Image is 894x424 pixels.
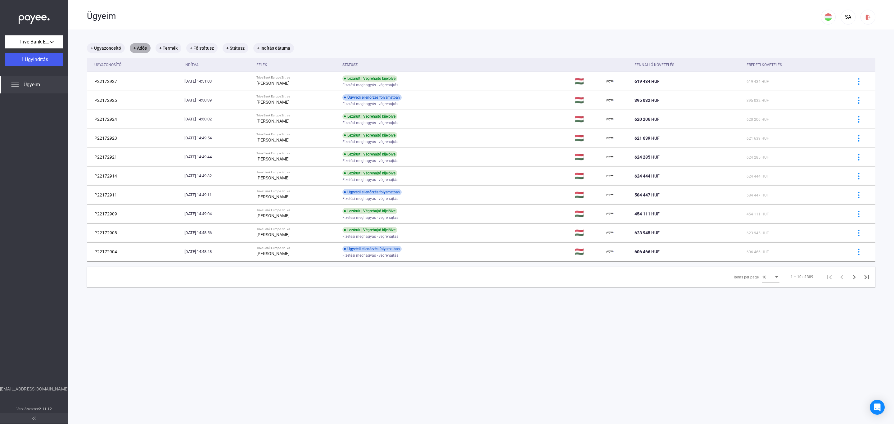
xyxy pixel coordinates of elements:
div: Fennálló követelés [634,61,742,69]
mat-select: Items per page: [762,273,779,281]
td: P22172921 [87,148,182,166]
strong: [PERSON_NAME] [256,156,290,161]
td: 🇭🇺 [572,91,604,110]
button: Trive Bank Europe Zrt. [5,35,63,48]
img: payee-logo [607,191,614,199]
mat-chip: + Ügyazonosító [87,43,125,53]
button: more-blue [852,94,865,107]
td: P22172914 [87,167,182,185]
span: 621 639 HUF [634,136,660,141]
div: Trive Bank Europe Zrt. vs [256,151,337,155]
mat-chip: + Termék [156,43,181,53]
img: payee-logo [607,134,614,142]
span: 619 434 HUF [634,79,660,84]
img: payee-logo [607,172,614,180]
button: HU [821,10,836,25]
div: [DATE] 14:51:03 [184,78,251,84]
img: payee-logo [607,78,614,85]
div: Lezárult | Végrehajtó kijelölve [342,151,397,157]
span: 619 434 HUF [747,79,769,84]
td: 🇭🇺 [572,167,604,185]
span: Fizetési meghagyás - végrehajtás [342,214,398,221]
div: Ügyeim [87,11,821,21]
td: P22172911 [87,186,182,204]
td: P22172908 [87,223,182,242]
span: Ügyeim [24,81,40,88]
mat-chip: + Indítás dátuma [253,43,294,53]
span: 395 032 HUF [747,98,769,103]
span: Ügyindítás [25,56,48,62]
td: P22172927 [87,72,182,91]
div: [DATE] 14:50:02 [184,116,251,122]
button: Next page [848,271,860,283]
span: 584 447 HUF [634,192,660,197]
span: 454 111 HUF [634,211,660,216]
span: Fizetési meghagyás - végrehajtás [342,138,398,146]
button: Previous page [836,271,848,283]
button: First page [823,271,836,283]
img: more-blue [856,116,862,123]
div: Indítva [184,61,251,69]
span: 454 111 HUF [747,212,769,216]
img: payee-logo [607,153,614,161]
td: 🇭🇺 [572,148,604,166]
img: payee-logo [607,210,614,218]
strong: [PERSON_NAME] [256,213,290,218]
div: 1 – 10 of 389 [791,273,813,281]
div: Eredeti követelés [747,61,782,69]
span: 10 [762,275,766,279]
img: plus-white.svg [20,57,25,61]
th: Státusz [340,58,572,72]
span: 623 945 HUF [747,231,769,235]
div: Open Intercom Messenger [870,400,885,415]
span: Fizetési meghagyás - végrehajtás [342,100,398,108]
div: Ügyvédi ellenőrzés folyamatban [342,246,402,252]
button: logout-red [860,10,875,25]
button: more-blue [852,132,865,145]
img: more-blue [856,249,862,255]
span: 624 444 HUF [634,174,660,178]
button: more-blue [852,113,865,126]
img: payee-logo [607,248,614,255]
td: 🇭🇺 [572,129,604,147]
button: more-blue [852,151,865,164]
div: Items per page: [734,273,760,281]
span: Fizetési meghagyás - végrehajtás [342,176,398,183]
img: payee-logo [607,97,614,104]
span: 620 206 HUF [634,117,660,122]
img: more-blue [856,192,862,198]
div: Ügyvédi ellenőrzés folyamatban [342,189,402,195]
td: P22172924 [87,110,182,129]
span: 620 206 HUF [747,117,769,122]
div: Felek [256,61,267,69]
mat-chip: + Státusz [223,43,248,53]
td: P22172904 [87,242,182,261]
img: more-blue [856,211,862,217]
button: more-blue [852,226,865,239]
img: more-blue [856,135,862,142]
img: logout-red [865,14,871,20]
mat-chip: + Fő státusz [186,43,218,53]
img: HU [824,13,832,21]
div: [DATE] 14:48:56 [184,230,251,236]
td: P22172925 [87,91,182,110]
div: [DATE] 14:49:04 [184,211,251,217]
button: more-blue [852,188,865,201]
td: 🇭🇺 [572,242,604,261]
span: 395 032 HUF [634,98,660,103]
div: Lezárult | Végrehajtó kijelölve [342,208,397,214]
div: Ügyazonosító [94,61,121,69]
div: Lezárult | Végrehajtó kijelölve [342,170,397,176]
strong: [PERSON_NAME] [256,81,290,86]
div: Ügyazonosító [94,61,179,69]
img: list.svg [11,81,19,88]
div: Trive Bank Europe Zrt. vs [256,246,337,250]
img: payee-logo [607,229,614,237]
strong: [PERSON_NAME] [256,100,290,105]
div: [DATE] 14:49:44 [184,154,251,160]
span: Fizetési meghagyás - végrehajtás [342,81,398,89]
div: SA [843,13,853,21]
button: SA [841,10,856,25]
div: Fennálló követelés [634,61,674,69]
div: Trive Bank Europe Zrt. vs [256,189,337,193]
